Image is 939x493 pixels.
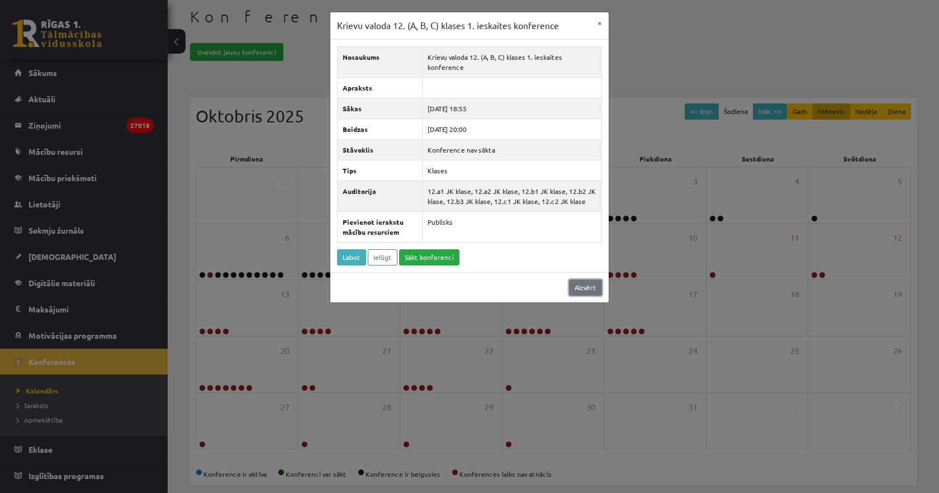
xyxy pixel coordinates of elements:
a: Ielūgt [368,249,397,266]
button: × [591,12,609,34]
th: Pievienot ierakstu mācību resursiem [338,211,423,242]
td: [DATE] 20:00 [422,118,601,139]
a: Sākt konferenci [399,249,459,266]
th: Tips [338,160,423,181]
th: Auditorija [338,181,423,211]
th: Apraksts [338,77,423,98]
th: Sākas [338,98,423,118]
td: Konference nav sākta [422,139,601,160]
td: Klases [422,160,601,181]
a: Aizvērt [569,279,602,296]
th: Nosaukums [338,46,423,77]
a: Labot [337,249,366,266]
h3: Krievu valoda 12. (A, B, C) klases 1. ieskaites konference [337,19,559,32]
th: Beidzas [338,118,423,139]
th: Stāvoklis [338,139,423,160]
td: [DATE] 18:55 [422,98,601,118]
td: Publisks [422,211,601,242]
td: Krievu valoda 12. (A, B, C) klases 1. ieskaites konference [422,46,601,77]
td: 12.a1 JK klase, 12.a2 JK klase, 12.b1 JK klase, 12.b2 JK klase, 12.b3 JK klase, 12.c1 JK klase, 1... [422,181,601,211]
